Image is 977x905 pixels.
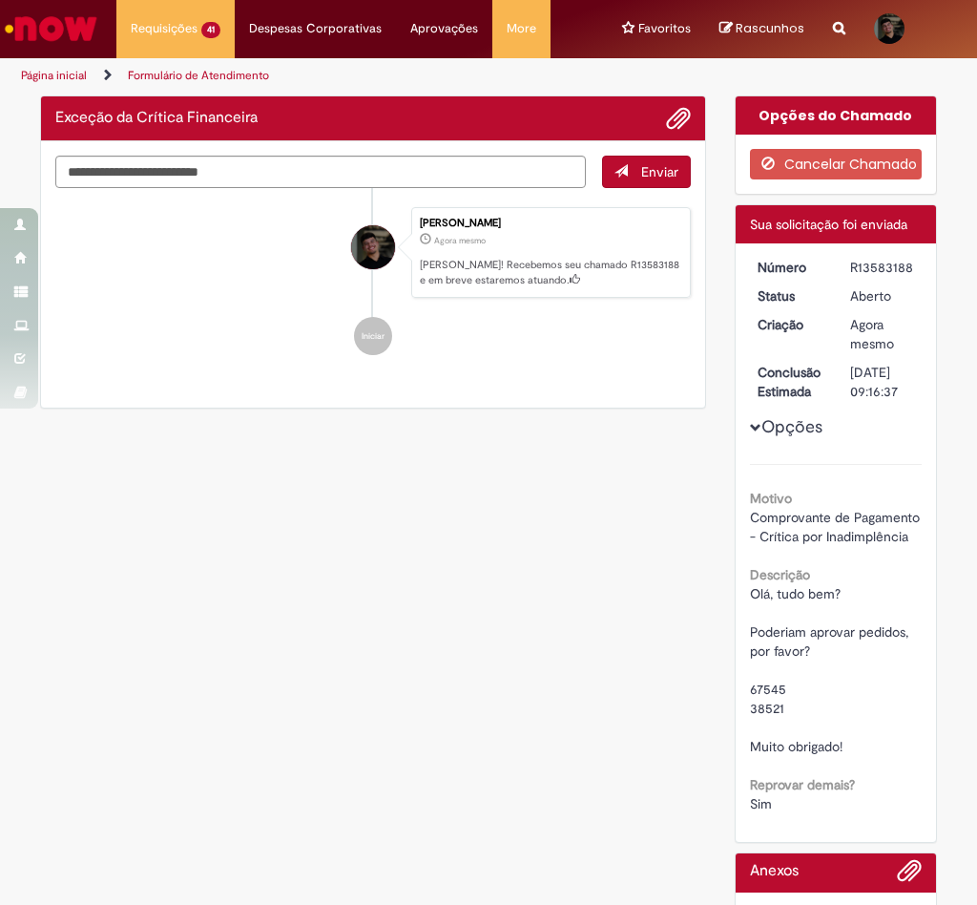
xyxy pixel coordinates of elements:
[750,566,810,583] b: Descrição
[434,235,486,246] time: 30/09/2025 17:16:32
[507,19,536,38] span: More
[743,286,837,305] dt: Status
[743,315,837,334] dt: Criação
[850,363,915,401] div: [DATE] 09:16:37
[750,216,907,233] span: Sua solicitação foi enviada
[55,110,258,127] h2: Exceção da Crítica Financeira Histórico de tíquete
[2,10,100,48] img: ServiceNow
[602,156,691,188] button: Enviar
[420,258,680,287] p: [PERSON_NAME]! Recebemos seu chamado R13583188 e em breve estaremos atuando.
[128,68,269,83] a: Formulário de Atendimento
[55,188,691,375] ul: Histórico de tíquete
[750,490,792,507] b: Motivo
[750,585,912,755] span: Olá, tudo bem? Poderiam aprovar pedidos, por favor? 67545 38521 Muito obrigado!
[736,19,804,37] span: Rascunhos
[750,149,923,179] button: Cancelar Chamado
[351,225,395,269] div: Gabriel Braga Diniz
[201,22,220,38] span: 41
[736,96,937,135] div: Opções do Chamado
[21,68,87,83] a: Página inicial
[131,19,197,38] span: Requisições
[410,19,478,38] span: Aprovações
[850,316,894,352] time: 30/09/2025 17:16:32
[638,19,691,38] span: Favoritos
[850,315,915,353] div: 30/09/2025 17:16:32
[750,776,855,793] b: Reprovar demais?
[434,235,486,246] span: Agora mesmo
[743,258,837,277] dt: Número
[850,316,894,352] span: Agora mesmo
[743,363,837,401] dt: Conclusão Estimada
[55,156,586,188] textarea: Digite sua mensagem aqui...
[249,19,382,38] span: Despesas Corporativas
[420,218,680,229] div: [PERSON_NAME]
[750,795,772,812] span: Sim
[641,163,678,180] span: Enviar
[719,19,804,37] a: No momento, sua lista de rascunhos tem 0 Itens
[55,207,691,299] li: Gabriel Braga Diniz
[750,863,799,880] h2: Anexos
[750,509,924,545] span: Comprovante de Pagamento - Crítica por Inadimplência
[14,58,555,94] ul: Trilhas de página
[850,286,915,305] div: Aberto
[897,858,922,893] button: Adicionar anexos
[850,258,915,277] div: R13583188
[666,106,691,131] button: Adicionar anexos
